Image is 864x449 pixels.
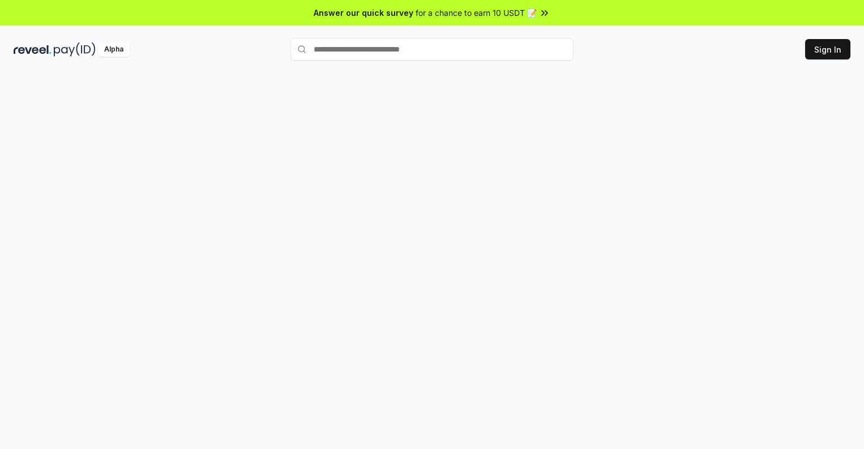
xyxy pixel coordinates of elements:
[98,42,130,57] div: Alpha
[314,7,413,19] span: Answer our quick survey
[14,42,52,57] img: reveel_dark
[805,39,850,59] button: Sign In
[54,42,96,57] img: pay_id
[416,7,537,19] span: for a chance to earn 10 USDT 📝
